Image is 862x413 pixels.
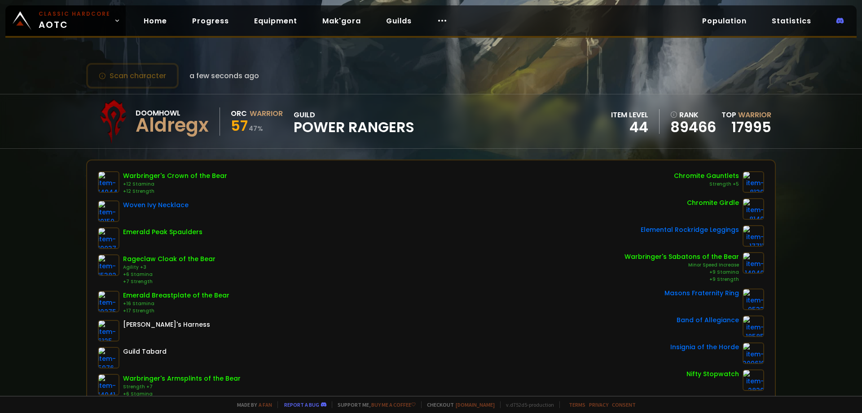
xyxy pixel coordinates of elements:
img: item-19037 [98,227,119,249]
img: item-8139 [743,171,764,193]
a: Terms [569,401,585,408]
div: Chromite Girdle [687,198,739,208]
div: Elemental Rockridge Leggings [641,225,739,235]
div: Top [721,109,771,120]
img: item-18585 [743,315,764,337]
div: Orc [231,108,247,119]
div: Emerald Peak Spaulders [123,227,202,237]
div: Strength +5 [674,181,739,188]
a: Guilds [379,12,419,30]
div: Warbringer's Armsplints of the Bear [123,374,241,383]
div: Rageclaw Cloak of the Bear [123,254,215,264]
div: +12 Stamina [123,181,227,188]
div: Band of Allegiance [677,315,739,325]
a: [DOMAIN_NAME] [456,401,495,408]
div: +6 Stamina [123,391,241,398]
span: 57 [231,115,248,136]
img: item-19159 [98,200,119,222]
div: +17 Strength [123,307,229,315]
img: item-2820 [743,369,764,391]
div: Warbringer's Sabatons of the Bear [625,252,739,262]
div: Minor Speed Increase [625,262,739,269]
div: Agility +3 [123,264,215,271]
div: 44 [611,120,648,134]
div: Doomhowl [136,107,209,119]
span: a few seconds ago [189,70,259,81]
span: Warrior [738,110,771,120]
img: item-14941 [98,374,119,395]
img: item-15382 [98,254,119,276]
div: Warbringer's Crown of the Bear [123,171,227,181]
div: Chromite Gauntlets [674,171,739,181]
img: item-209619 [743,342,764,364]
a: Privacy [589,401,608,408]
a: Report a bug [284,401,319,408]
img: item-5976 [98,347,119,369]
div: item level [611,109,648,120]
span: Power Rangers [294,120,414,134]
a: Buy me a coffee [371,401,416,408]
div: Woven Ivy Necklace [123,200,189,210]
a: a fan [259,401,272,408]
div: Aldregx [136,119,209,132]
div: rank [670,109,716,120]
small: 47 % [249,124,263,133]
span: AOTC [39,10,110,31]
img: item-14940 [743,252,764,274]
button: Scan character [86,63,179,89]
div: +6 Stamina [123,271,215,278]
div: guild [294,109,414,134]
div: [PERSON_NAME]'s Harness [123,320,210,329]
a: Mak'gora [315,12,368,30]
img: item-9533 [743,289,764,310]
div: +9 Strength [625,276,739,283]
div: Strength +7 [123,383,241,391]
div: +16 Stamina [123,300,229,307]
span: Support me, [332,401,416,408]
img: item-8140 [743,198,764,220]
div: +7 Strength [123,278,215,285]
span: Made by [232,401,272,408]
a: 89466 [670,120,716,134]
div: Guild Tabard [123,347,167,356]
a: Population [695,12,754,30]
div: Insignia of the Horde [670,342,739,352]
a: 17995 [731,117,771,137]
small: Classic Hardcore [39,10,110,18]
a: Classic HardcoreAOTC [5,5,126,36]
a: Statistics [765,12,818,30]
div: Warrior [250,108,283,119]
a: Equipment [247,12,304,30]
div: +9 Stamina [625,269,739,276]
div: +12 Strength [123,188,227,195]
a: Home [136,12,174,30]
img: item-17711 [743,225,764,247]
img: item-6125 [98,320,119,342]
img: item-14944 [98,171,119,193]
span: Checkout [421,401,495,408]
div: Emerald Breastplate of the Bear [123,291,229,300]
div: Masons Fraternity Ring [664,289,739,298]
a: Progress [185,12,236,30]
a: Consent [612,401,636,408]
span: v. d752d5 - production [500,401,554,408]
div: Nifty Stopwatch [686,369,739,379]
img: item-10275 [98,291,119,312]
